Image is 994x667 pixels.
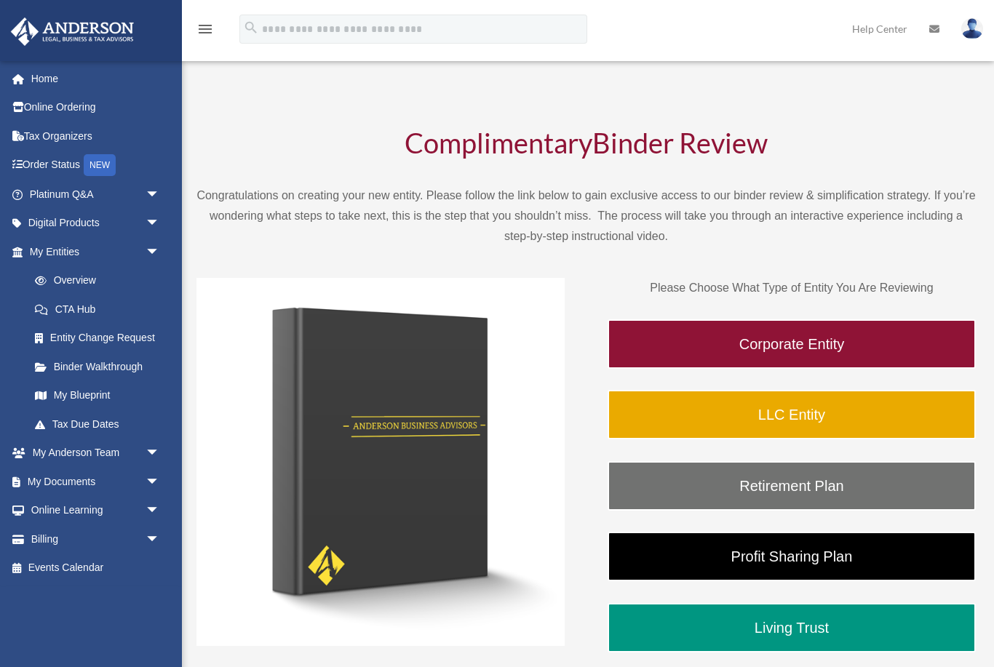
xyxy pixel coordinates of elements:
[196,20,214,38] i: menu
[608,603,976,652] a: Living Trust
[592,126,768,159] span: Binder Review
[146,180,175,209] span: arrow_drop_down
[20,324,182,353] a: Entity Change Request
[146,467,175,497] span: arrow_drop_down
[84,154,116,176] div: NEW
[146,237,175,267] span: arrow_drop_down
[10,209,182,238] a: Digital Productsarrow_drop_down
[961,18,983,39] img: User Pic
[10,554,182,583] a: Events Calendar
[20,381,182,410] a: My Blueprint
[10,439,182,468] a: My Anderson Teamarrow_drop_down
[405,126,592,159] span: Complimentary
[608,532,976,581] a: Profit Sharing Plan
[243,20,259,36] i: search
[20,295,182,324] a: CTA Hub
[608,278,976,298] p: Please Choose What Type of Entity You Are Reviewing
[10,180,182,209] a: Platinum Q&Aarrow_drop_down
[146,496,175,526] span: arrow_drop_down
[608,461,976,511] a: Retirement Plan
[608,319,976,369] a: Corporate Entity
[10,237,182,266] a: My Entitiesarrow_drop_down
[10,121,182,151] a: Tax Organizers
[10,151,182,180] a: Order StatusNEW
[20,266,182,295] a: Overview
[146,524,175,554] span: arrow_drop_down
[10,467,182,496] a: My Documentsarrow_drop_down
[10,524,182,554] a: Billingarrow_drop_down
[608,390,976,439] a: LLC Entity
[10,496,182,525] a: Online Learningarrow_drop_down
[196,185,976,247] p: Congratulations on creating your new entity. Please follow the link below to gain exclusive acces...
[20,352,175,381] a: Binder Walkthrough
[146,439,175,468] span: arrow_drop_down
[20,410,182,439] a: Tax Due Dates
[196,25,214,38] a: menu
[10,64,182,93] a: Home
[146,209,175,239] span: arrow_drop_down
[10,93,182,122] a: Online Ordering
[7,17,138,46] img: Anderson Advisors Platinum Portal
